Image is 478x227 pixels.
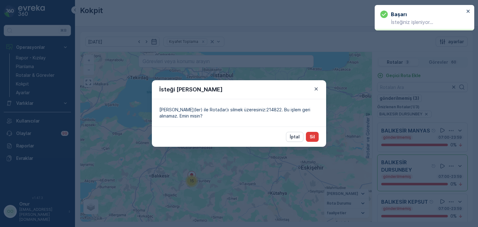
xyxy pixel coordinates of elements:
button: İptal [286,132,303,142]
p: [PERSON_NAME](ler) ile Rota(lar)ı silmek üzeresiniz:214822. Bu işlem geri alınamaz. Emin misin? [159,107,319,119]
p: İptal [290,134,300,140]
p: İsteğiniz işleniyor… [380,19,464,25]
p: Sil [310,134,315,140]
button: Sil [306,132,319,142]
h3: başarı [391,11,407,18]
button: close [466,9,471,15]
p: İsteği [PERSON_NAME] [159,85,223,94]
